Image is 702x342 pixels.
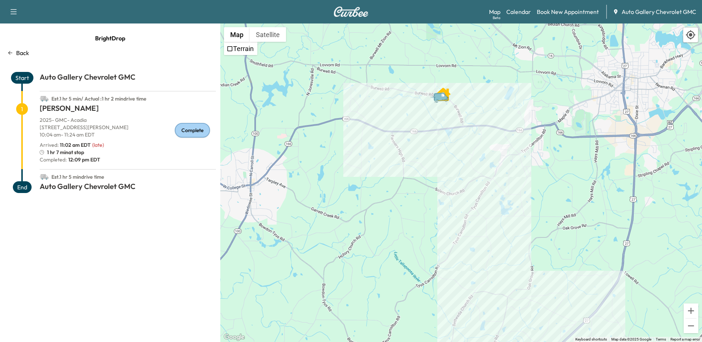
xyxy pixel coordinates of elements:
p: [STREET_ADDRESS][PERSON_NAME] [40,124,216,131]
a: Book New Appointment [537,7,599,16]
span: Est. 1 hr 5 min / Actual : 1 hr 2 min drive time [51,95,146,102]
img: Curbee Logo [333,7,369,17]
a: Calendar [506,7,531,16]
div: Recenter map [683,27,698,43]
p: Completed: [40,156,216,163]
span: Map data ©2025 Google [611,337,651,341]
button: Show satellite imagery [250,27,286,42]
img: Google [222,332,246,342]
h1: Auto Gallery Chevrolet GMC [40,181,216,194]
span: BrightDrop [95,31,125,46]
a: Open this area in Google Maps (opens a new window) [222,332,246,342]
span: 1 hr 7 min at stop [47,149,84,156]
span: Auto Gallery Chevrolet GMC [622,7,696,16]
span: 1 [16,103,28,115]
span: 12:09 pm EDT [67,156,100,163]
div: Beta [493,15,500,21]
p: Arrived : [40,141,91,149]
h1: Auto Gallery Chevrolet GMC [40,72,216,85]
button: Show street map [224,27,250,42]
span: Est. 1 hr 5 min drive time [51,174,104,180]
span: ( late ) [92,142,104,148]
button: Zoom out [684,319,698,333]
label: Terrain [233,45,254,52]
span: Start [11,72,33,84]
h1: [PERSON_NAME] [40,103,216,116]
li: Terrain [225,43,257,54]
a: Terms (opens in new tab) [656,337,666,341]
gmp-advanced-marker: Sheila Foster [436,83,450,98]
div: Complete [175,123,210,138]
gmp-advanced-marker: Van [430,84,456,97]
button: Zoom in [684,303,698,318]
a: Report a map error [670,337,700,341]
button: Keyboard shortcuts [575,337,607,342]
span: 11:02 am EDT [60,142,91,148]
a: MapBeta [489,7,500,16]
p: 2025 - GMC - Acadia [40,116,216,124]
p: 10:04 am - 11:24 am EDT [40,131,216,138]
span: End [13,181,32,193]
p: Back [16,48,29,57]
ul: Show street map [224,42,257,55]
